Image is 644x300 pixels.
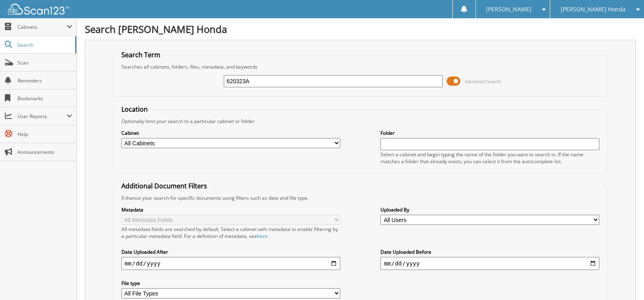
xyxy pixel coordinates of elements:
label: File type [121,280,340,287]
label: Uploaded By [380,206,599,213]
legend: Location [117,105,152,114]
span: [PERSON_NAME] Honda [561,7,626,12]
span: Announcements [17,149,72,155]
span: Bookmarks [17,95,72,102]
h1: Search [PERSON_NAME] Honda [85,22,636,36]
a: here [257,233,268,240]
span: Advanced Search [465,78,501,84]
label: Date Uploaded Before [380,248,599,255]
img: scan123-logo-white.svg [8,4,69,15]
div: Searches all cabinets, folders, files, metadata, and keywords [117,63,603,70]
div: Select a cabinet and begin typing the name of the folder you want to search in. If the name match... [380,151,599,165]
label: Cabinet [121,129,340,136]
label: Metadata [121,206,340,213]
span: [PERSON_NAME] [486,7,532,12]
label: Folder [380,129,599,136]
span: Search [17,41,71,48]
span: Help [17,131,72,138]
legend: Search Term [117,50,164,59]
span: Cabinets [17,24,67,30]
input: end [380,257,599,270]
input: start [121,257,340,270]
div: Enhance your search for specific documents using filters such as date and file type. [117,194,603,201]
div: Optionally limit your search to a particular cabinet or folder [117,118,603,125]
span: Reminders [17,77,72,84]
span: User Reports [17,113,67,120]
label: Date Uploaded After [121,248,340,255]
div: All metadata fields are searched by default. Select a cabinet with metadata to enable filtering b... [121,226,340,240]
legend: Additional Document Filters [117,181,211,190]
span: Scan [17,59,72,66]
